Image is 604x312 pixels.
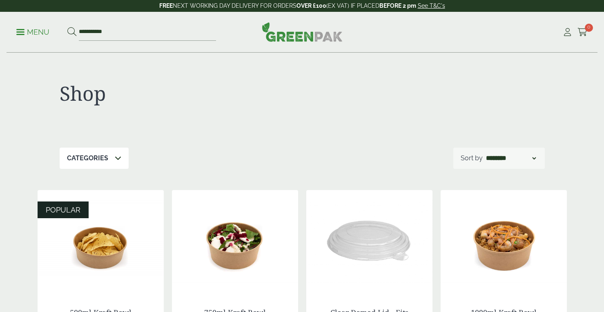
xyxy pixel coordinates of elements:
img: Kraft Bowl 1090ml with Prawns and Rice [441,190,567,292]
select: Shop order [484,153,537,163]
span: POPULAR [46,206,80,214]
img: GreenPak Supplies [262,22,343,42]
p: Categories [67,153,108,163]
h1: Shop [60,82,302,105]
img: Kraft Bowl 500ml with Nachos [38,190,164,292]
a: See T&C's [418,2,445,9]
p: Sort by [461,153,483,163]
strong: OVER £100 [296,2,326,9]
img: Clear Domed Lid - Fits 750ml-0 [306,190,432,292]
i: My Account [562,28,573,36]
p: Menu [16,27,49,37]
strong: BEFORE 2 pm [379,2,416,9]
strong: FREE [159,2,173,9]
a: 0 [577,26,588,38]
i: Cart [577,28,588,36]
a: Menu [16,27,49,35]
span: 0 [585,24,593,32]
img: Kraft Bowl 750ml with Goats Cheese Salad Open [172,190,298,292]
